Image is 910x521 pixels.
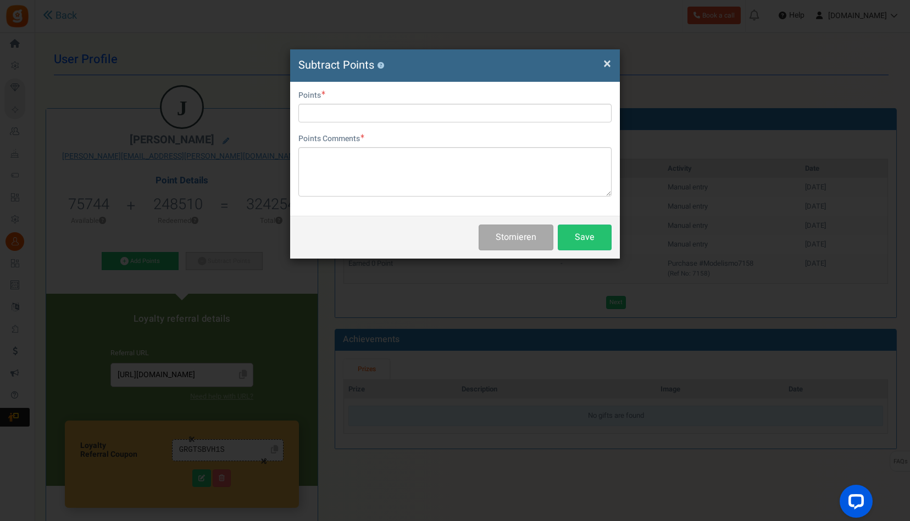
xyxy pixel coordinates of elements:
span: × [603,53,611,74]
button: ? [377,62,384,69]
h4: Subtract Points [298,58,612,74]
button: Stornieren [479,225,553,250]
button: Save [558,225,612,250]
label: Points Comments [298,133,364,144]
label: Points [298,90,325,101]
